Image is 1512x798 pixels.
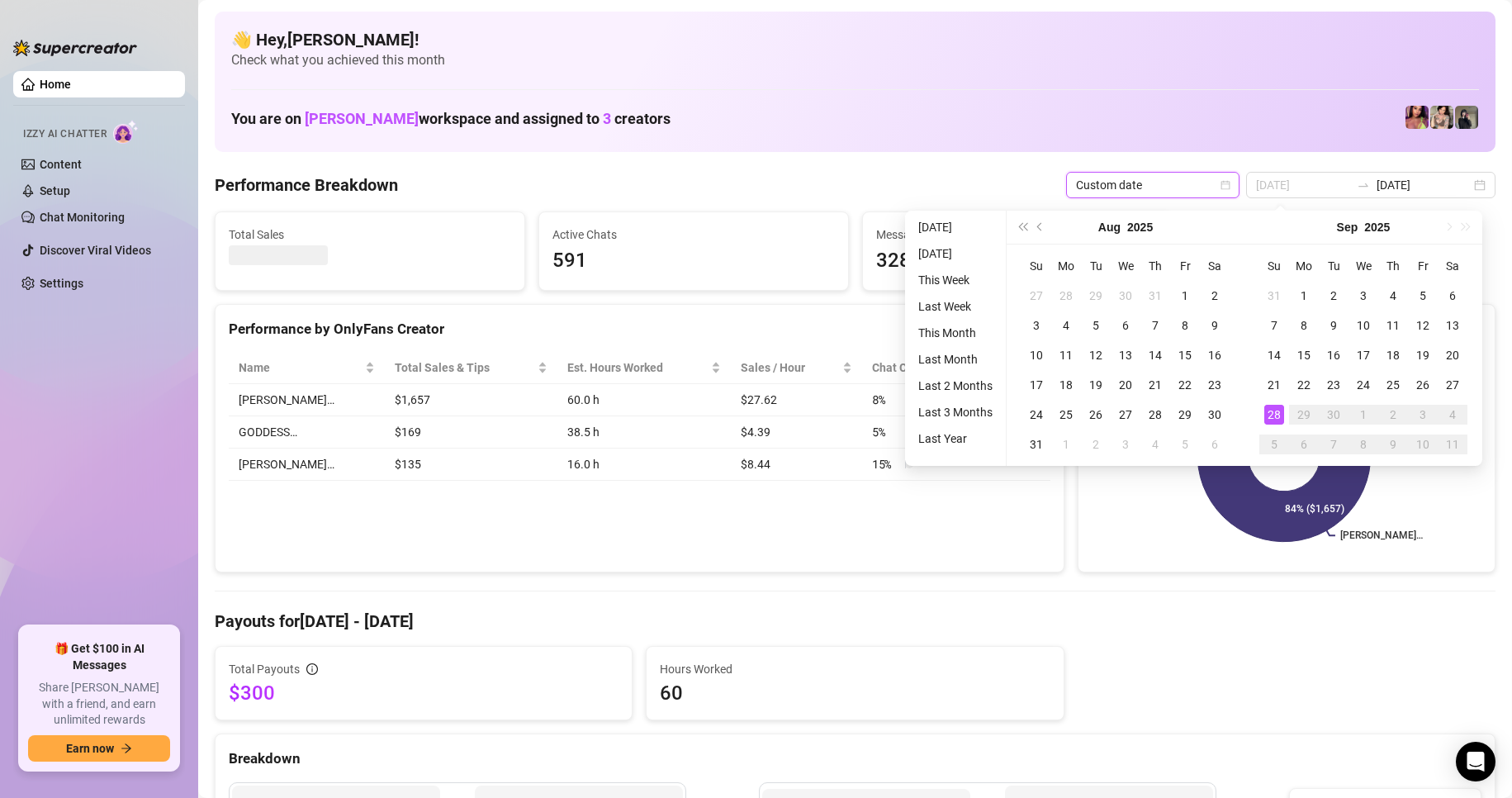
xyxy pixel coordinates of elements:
[1408,430,1438,459] td: 2025-10-10
[385,449,557,481] td: $135
[1026,316,1046,335] div: 3
[872,359,1027,377] span: Chat Conversion
[1348,430,1378,459] td: 2025-10-08
[1413,316,1433,335] div: 12
[1259,370,1289,400] td: 2025-09-21
[1116,345,1135,365] div: 13
[1319,340,1348,370] td: 2025-09-16
[28,735,170,762] button: Earn nowarrow-right
[1140,370,1170,400] td: 2025-08-21
[1289,251,1319,281] th: Mo
[1337,211,1358,244] button: Choose a month
[1438,370,1467,400] td: 2025-09-27
[1056,375,1076,395] div: 18
[1051,370,1081,400] td: 2025-08-18
[1145,375,1165,395] div: 21
[1456,742,1495,781] div: Open Intercom Messenger
[1438,400,1467,430] td: 2025-10-04
[1021,311,1051,340] td: 2025-08-03
[1205,316,1225,335] div: 9
[1051,251,1081,281] th: Mo
[1348,311,1378,340] td: 2025-09-10
[1378,340,1408,370] td: 2025-09-18
[1175,286,1195,306] div: 1
[1413,435,1433,454] div: 10
[1289,311,1319,340] td: 2025-09-08
[1200,340,1230,370] td: 2025-08-16
[1357,178,1370,192] span: to
[872,455,898,473] span: 15 %
[1221,180,1230,190] span: calendar
[1443,375,1462,395] div: 27
[1378,251,1408,281] th: Th
[1170,251,1200,281] th: Fr
[1140,281,1170,311] td: 2025-07-31
[1324,375,1344,395] div: 23
[1443,435,1462,454] div: 11
[1116,316,1135,335] div: 6
[1378,370,1408,400] td: 2025-09-25
[1116,286,1135,306] div: 30
[1051,340,1081,370] td: 2025-08-11
[1051,400,1081,430] td: 2025-08-25
[1443,345,1462,365] div: 20
[731,449,862,481] td: $8.44
[1086,435,1106,454] div: 2
[1378,400,1408,430] td: 2025-10-02
[1319,400,1348,430] td: 2025-09-30
[1086,316,1106,335] div: 5
[1264,435,1284,454] div: 5
[1081,340,1111,370] td: 2025-08-12
[1319,311,1348,340] td: 2025-09-09
[1111,430,1140,459] td: 2025-09-03
[1443,286,1462,306] div: 6
[1140,311,1170,340] td: 2025-08-07
[1443,316,1462,335] div: 13
[1383,286,1403,306] div: 4
[1353,405,1373,425] div: 1
[229,449,385,481] td: [PERSON_NAME]…
[1378,311,1408,340] td: 2025-09-11
[1145,345,1165,365] div: 14
[1026,405,1046,425] div: 24
[215,173,398,197] h4: Performance Breakdown
[231,110,671,128] h1: You are on workspace and assigned to creators
[40,184,70,197] a: Setup
[862,352,1050,384] th: Chat Conversion
[40,277,83,290] a: Settings
[1405,106,1429,129] img: GODDESS
[1111,311,1140,340] td: 2025-08-06
[1259,281,1289,311] td: 2025-08-31
[1438,281,1467,311] td: 2025-09-06
[1383,316,1403,335] div: 11
[1408,400,1438,430] td: 2025-10-03
[1086,286,1106,306] div: 29
[1170,281,1200,311] td: 2025-08-01
[912,402,999,422] li: Last 3 Months
[215,610,1495,633] h4: Payouts for [DATE] - [DATE]
[1175,435,1195,454] div: 5
[229,318,1050,340] div: Performance by OnlyFans Creator
[231,51,1479,69] span: Check what you achieved this month
[113,120,139,144] img: AI Chatter
[603,110,611,127] span: 3
[1170,430,1200,459] td: 2025-09-05
[1081,251,1111,281] th: Tu
[1021,281,1051,311] td: 2025-07-27
[1289,400,1319,430] td: 2025-09-29
[552,226,835,244] span: Active Chats
[1116,435,1135,454] div: 3
[1377,176,1471,194] input: End date
[1081,430,1111,459] td: 2025-09-02
[1145,286,1165,306] div: 31
[660,660,1050,678] span: Hours Worked
[912,244,999,264] li: [DATE]
[1056,316,1076,335] div: 4
[731,352,862,384] th: Sales / Hour
[912,270,999,290] li: This Week
[1264,405,1284,425] div: 28
[229,352,385,384] th: Name
[1289,340,1319,370] td: 2025-09-15
[385,384,557,416] td: $1,657
[1413,345,1433,365] div: 19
